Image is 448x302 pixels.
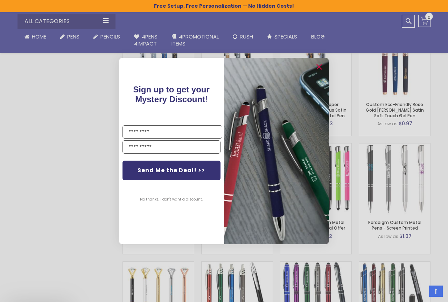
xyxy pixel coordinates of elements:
[314,61,325,72] button: Close dialog
[122,161,220,180] button: Send Me the Deal! >>
[224,58,329,244] img: pop-up-image
[133,85,210,104] span: !
[137,191,206,208] button: No thanks, I don't want a discount.
[133,85,210,104] span: Sign up to get your Mystery Discount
